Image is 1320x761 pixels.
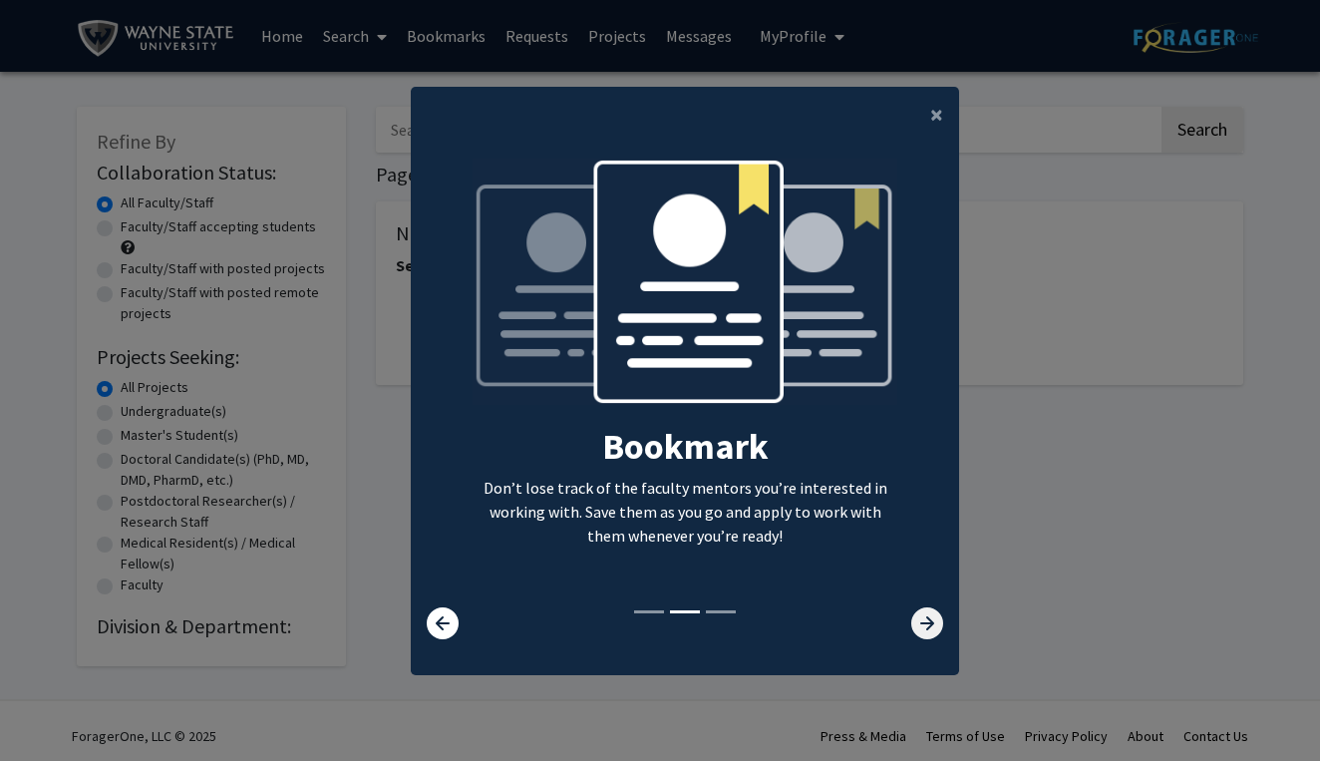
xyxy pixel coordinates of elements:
button: Close [914,87,959,143]
iframe: Chat [15,671,85,746]
span: × [930,99,943,130]
img: bookmark [473,159,898,425]
p: Don’t lose track of the faculty mentors you’re interested in working with. Save them as you go an... [473,476,898,548]
h2: Bookmark [473,425,898,468]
